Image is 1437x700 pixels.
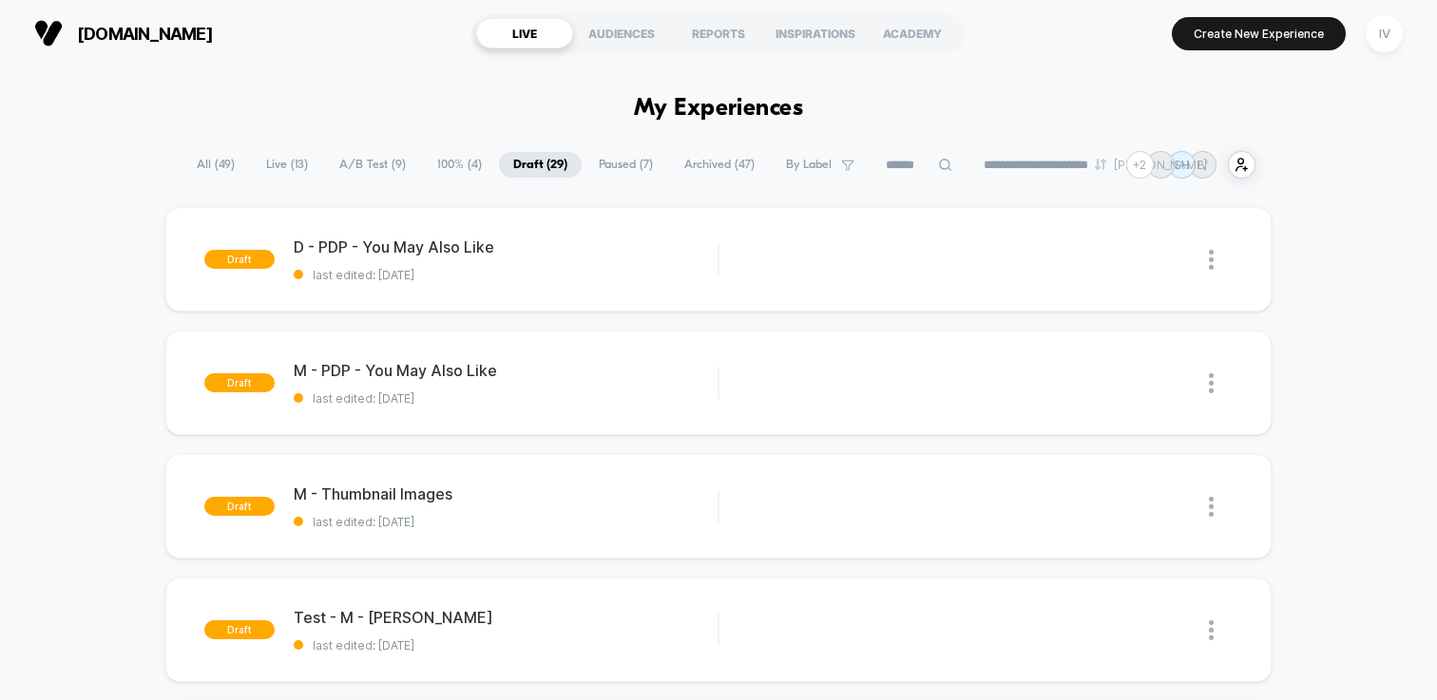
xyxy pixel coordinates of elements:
div: + 2 [1126,151,1154,179]
span: Draft ( 29 ) [499,152,582,178]
img: end [1095,159,1106,170]
span: draft [204,497,275,516]
span: last edited: [DATE] [294,515,718,529]
span: last edited: [DATE] [294,268,718,282]
button: Create New Experience [1172,17,1346,50]
span: last edited: [DATE] [294,638,718,653]
div: ACADEMY [864,18,961,48]
img: Visually logo [34,19,63,47]
span: Paused ( 7 ) [584,152,667,178]
p: [PERSON_NAME] [1114,158,1207,172]
span: last edited: [DATE] [294,391,718,406]
h1: My Experiences [634,95,804,123]
span: Test - M - [PERSON_NAME] [294,608,718,627]
span: draft [204,620,275,639]
span: A/B Test ( 9 ) [325,152,420,178]
span: 100% ( 4 ) [423,152,496,178]
span: By Label [786,158,832,172]
span: draft [204,373,275,392]
div: INSPIRATIONS [767,18,864,48]
img: close [1209,250,1214,270]
span: [DOMAIN_NAME] [77,24,213,44]
img: close [1209,373,1214,393]
span: M - PDP - You May Also Like [294,361,718,380]
div: REPORTS [670,18,767,48]
span: draft [204,250,275,269]
button: [DOMAIN_NAME] [29,18,219,48]
div: IV [1366,15,1403,52]
div: AUDIENCES [573,18,670,48]
span: Live ( 13 ) [252,152,322,178]
img: close [1209,620,1214,640]
span: Archived ( 47 ) [670,152,769,178]
button: IV [1360,14,1408,53]
span: D - PDP - You May Also Like [294,237,718,256]
img: close [1209,497,1214,517]
div: LIVE [476,18,573,48]
span: M - Thumbnail Images [294,484,718,503]
span: All ( 49 ) [182,152,249,178]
